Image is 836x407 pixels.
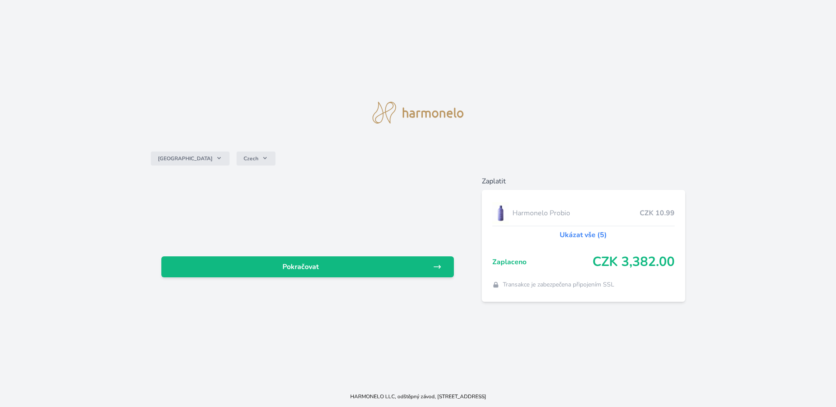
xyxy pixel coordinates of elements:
[492,257,592,267] span: Zaplaceno
[482,176,685,186] h6: Zaplatit
[237,152,275,166] button: Czech
[503,280,614,289] span: Transakce je zabezpečena připojením SSL
[512,208,640,218] span: Harmonelo Probio
[244,155,258,162] span: Czech
[158,155,212,162] span: [GEOGRAPHIC_DATA]
[592,254,675,270] span: CZK 3,382.00
[373,102,463,124] img: logo.svg
[161,256,454,277] a: Pokračovat
[492,202,509,224] img: CLEAN_PROBIO_se_stinem_x-lo.jpg
[560,230,607,240] a: Ukázat vše (5)
[151,152,230,166] button: [GEOGRAPHIC_DATA]
[640,208,675,218] span: CZK 10.99
[168,262,433,272] span: Pokračovat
